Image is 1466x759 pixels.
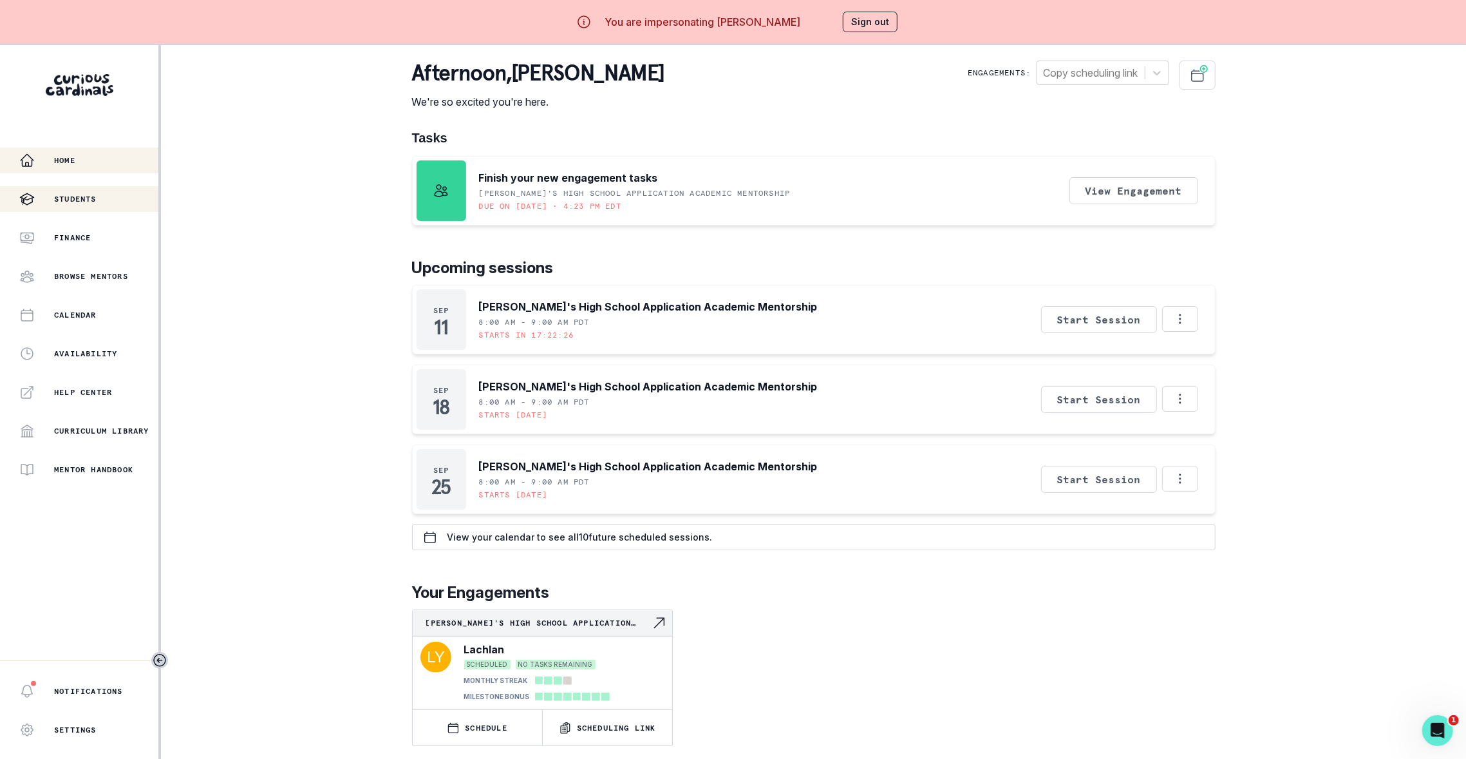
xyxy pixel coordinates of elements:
button: Toggle sidebar [151,652,168,669]
button: SCHEDULE [413,710,542,745]
p: Sep [433,385,449,396]
p: Engagements: [968,68,1031,78]
button: Options [1162,466,1198,492]
div: Copy scheduling link [1044,65,1138,81]
p: [PERSON_NAME]'s High School Application Academic Mentorship [479,379,818,394]
p: Help Center [54,387,112,398]
p: Curriculum Library [54,426,149,436]
p: Finish your new engagement tasks [479,170,658,186]
p: Sep [433,465,449,476]
p: We're so excited you're here. [412,94,665,110]
p: 8:00 AM - 9:00 AM PDT [479,317,590,327]
button: Start Session [1041,386,1157,413]
p: Finance [54,233,91,243]
p: 18 [433,401,449,414]
button: Options [1162,306,1198,332]
p: [PERSON_NAME]'s High School Application Academic Mentorship [479,459,818,474]
p: Lachlan [464,642,505,657]
button: Scheduling Link [543,710,672,745]
svg: Navigate to engagement page [652,615,667,631]
p: Settings [54,725,97,735]
h1: Tasks [412,130,1216,146]
p: Scheduling Link [577,723,656,733]
button: Start Session [1041,466,1157,493]
p: [PERSON_NAME]'s High School Application Academic Mentorship [426,618,652,628]
p: Browse Mentors [54,271,128,282]
button: Sign out [843,12,897,32]
p: MILESTONE BONUS [464,692,530,702]
p: Sep [433,305,449,316]
p: 11 [434,321,447,334]
p: Upcoming sessions [412,256,1216,280]
p: You are impersonating [PERSON_NAME] [605,14,800,30]
p: [PERSON_NAME]'s High School Application Academic Mentorship [479,299,818,314]
p: Starts [DATE] [479,490,548,500]
p: Due on [DATE] • 4:23 PM EDT [479,201,621,211]
p: Home [54,155,75,166]
p: 8:00 AM - 9:00 AM PDT [479,477,590,487]
span: SCHEDULED [464,660,511,669]
p: MONTHLY STREAK [464,676,528,686]
p: Calendar [54,310,97,320]
p: SCHEDULE [465,723,507,733]
img: Curious Cardinals Logo [46,74,113,96]
p: afternoon , [PERSON_NAME] [412,61,665,86]
p: Students [54,194,97,204]
button: Schedule Sessions [1179,61,1216,90]
span: NO TASKS REMAINING [516,660,596,669]
p: Notifications [54,686,123,697]
a: [PERSON_NAME]'s High School Application Academic MentorshipNavigate to engagement pageLachlanSCHE... [413,610,672,704]
p: Starts in 17:22:26 [479,330,574,340]
p: Your Engagements [412,581,1216,604]
p: Starts [DATE] [479,410,548,420]
p: 8:00 AM - 9:00 AM PDT [479,397,590,407]
p: Mentor Handbook [54,465,133,475]
button: View Engagement [1069,177,1198,204]
span: 1 [1449,715,1459,725]
p: 25 [431,481,451,494]
p: Availability [54,349,117,359]
img: svg [420,642,451,673]
button: Start Session [1041,306,1157,333]
p: View your calendar to see all 10 future scheduled sessions. [447,532,713,543]
button: Options [1162,386,1198,412]
iframe: Intercom live chat [1422,715,1453,746]
p: [PERSON_NAME]'s High School Application Academic Mentorship [479,188,791,198]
